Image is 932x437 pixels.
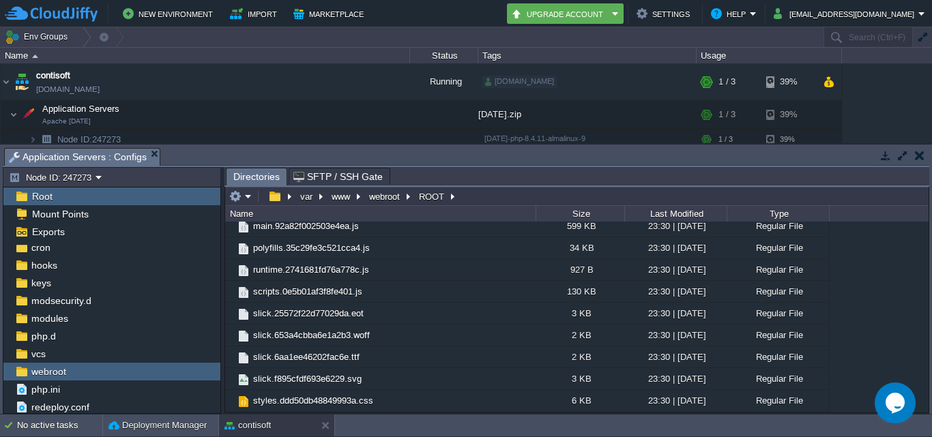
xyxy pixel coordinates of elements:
img: AMDAwAAAACH5BAEAAAAALAAAAAABAAEAAAICRAEAOw== [236,285,251,300]
div: No active tasks [17,415,102,436]
span: scripts.0e5b01af3f8fe401.js [251,286,364,297]
button: www [330,190,353,202]
img: AMDAwAAAACH5BAEAAAAALAAAAAABAAEAAAICRAEAOw== [37,129,56,150]
img: AMDAwAAAACH5BAEAAAAALAAAAAABAAEAAAICRAEAOw== [225,237,236,258]
span: 247273 [56,134,123,145]
button: Marketplace [293,5,368,22]
img: AMDAwAAAACH5BAEAAAAALAAAAAABAAEAAAICRAEAOw== [32,55,38,58]
div: Status [411,48,478,63]
div: Tags [479,48,696,63]
div: 23:30 | [DATE] [624,346,727,367]
div: 23:30 | [DATE] [624,368,727,389]
div: 39% [766,63,811,100]
button: [EMAIL_ADDRESS][DOMAIN_NAME] [774,5,918,22]
div: Regular File [727,281,829,302]
img: AMDAwAAAACH5BAEAAAAALAAAAAABAAEAAAICRAEAOw== [225,368,236,389]
a: slick.653a4cbba6e1a2b3.woff [251,329,372,341]
div: 39% [766,101,811,128]
a: contisoft [36,69,70,82]
span: SFTP / SSH Gate [293,168,383,185]
div: 927 B [536,259,624,280]
img: AMDAwAAAACH5BAEAAAAALAAAAAABAAEAAAICRAEAOw== [10,101,18,128]
img: AMDAwAAAACH5BAEAAAAALAAAAAABAAEAAAICRAEAOw== [236,372,251,387]
a: polyfills.35c29fe3c521cca4.js [251,242,372,254]
a: main.92a82f002503e4ea.js [251,220,361,232]
span: slick.6aa1ee46202fac6e.ttf [251,351,362,363]
span: cron [29,241,53,254]
div: 130 KB [536,281,624,302]
a: Node ID:247273 [56,134,123,145]
img: AMDAwAAAACH5BAEAAAAALAAAAAABAAEAAAICRAEAOw== [225,346,236,367]
div: 599 KB [536,215,624,237]
img: CloudJiffy [5,5,98,22]
a: modules [29,312,70,325]
img: AMDAwAAAACH5BAEAAAAALAAAAAABAAEAAAICRAEAOw== [225,215,236,237]
div: 3 KB [536,303,624,324]
button: webroot [367,190,403,202]
div: 23:30 | [DATE] [624,259,727,280]
div: Last Modified [626,206,727,222]
a: hooks [29,259,59,271]
button: Settings [637,5,694,22]
img: AMDAwAAAACH5BAEAAAAALAAAAAABAAEAAAICRAEAOw== [236,220,251,235]
div: 23:30 | [DATE] [624,390,727,411]
span: keys [29,277,53,289]
input: Click to enter the path [225,187,929,206]
a: php.d [29,330,58,342]
img: AMDAwAAAACH5BAEAAAAALAAAAAABAAEAAAICRAEAOw== [225,303,236,324]
span: Application Servers [41,103,121,115]
a: webroot [29,365,68,378]
div: Regular File [727,259,829,280]
span: Apache [DATE] [42,117,91,125]
a: redeploy.conf [29,401,91,413]
span: php.ini [29,383,62,395]
div: 3 KB [536,368,624,389]
div: Type [728,206,829,222]
button: New Environment [123,5,217,22]
a: Root [29,190,55,202]
div: Name [1,48,409,63]
span: Node ID: [57,134,92,145]
a: styles.ddd50db48849993a.css [251,395,375,406]
button: Help [711,5,750,22]
div: [DATE].zip [478,101,697,128]
span: Exports [29,226,67,238]
span: [DATE]-php-8.4.11-almalinux-9 [484,134,585,142]
img: AMDAwAAAACH5BAEAAAAALAAAAAABAAEAAAICRAEAOw== [236,307,251,322]
a: vcs [29,348,48,360]
button: Import [230,5,281,22]
img: AMDAwAAAACH5BAEAAAAALAAAAAABAAEAAAICRAEAOw== [236,394,251,409]
button: var [298,190,316,202]
img: AMDAwAAAACH5BAEAAAAALAAAAAABAAEAAAICRAEAOw== [225,390,236,411]
a: Mount Points [29,208,91,220]
div: Regular File [727,346,829,367]
a: runtime.2741681fd76a778c.js [251,264,371,275]
div: 6 KB [536,390,624,411]
div: 1 / 3 [718,63,736,100]
img: AMDAwAAAACH5BAEAAAAALAAAAAABAAEAAAICRAEAOw== [225,281,236,302]
div: 23:30 | [DATE] [624,237,727,258]
div: 1 / 3 [718,129,733,150]
div: 23:30 | [DATE] [624,325,727,346]
div: 1 / 3 [718,101,736,128]
div: 39% [766,129,811,150]
a: modsecurity.d [29,295,93,307]
a: slick.25572f22d77029da.eot [251,307,366,319]
img: AMDAwAAAACH5BAEAAAAALAAAAAABAAEAAAICRAEAOw== [236,263,251,278]
div: Regular File [727,368,829,389]
img: AMDAwAAAACH5BAEAAAAALAAAAAABAAEAAAICRAEAOw== [225,325,236,346]
iframe: chat widget [875,382,918,423]
div: Usage [697,48,841,63]
button: Deployment Manager [108,419,207,432]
